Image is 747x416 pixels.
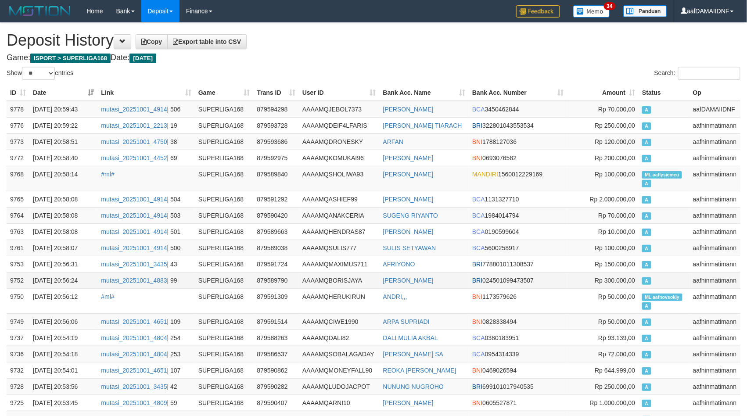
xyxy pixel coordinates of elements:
td: [DATE] 20:58:14 [29,166,97,191]
span: Rp 50.000,00 [598,318,635,325]
h4: Game: Date: [7,54,740,62]
th: Amount: activate to sort column ascending [567,85,639,101]
a: mutasi_20251001_4452 [101,154,167,161]
td: 9725 [7,394,29,411]
td: aafhinmatimann [690,378,740,394]
a: AFRIYONO [383,261,415,268]
td: 879593728 [254,117,299,133]
span: BNI [472,293,482,300]
img: Feedback.jpg [516,5,560,18]
span: [DATE] [129,54,156,63]
a: SUGENG RIYANTO [383,212,438,219]
span: Rp 100.000,00 [595,171,636,178]
a: mutasi_20251001_4914 [101,244,167,251]
span: Approved [642,212,651,220]
span: Manually Linked by aafnovsokly [642,294,682,301]
td: 5600258917 [469,240,567,256]
span: Approved [642,180,651,187]
td: 879588263 [254,330,299,346]
th: Trans ID: activate to sort column ascending [254,85,299,101]
span: BRI [472,277,482,284]
span: Approved [642,384,651,391]
td: | 506 [97,101,194,118]
span: Rp 1.000.000,00 [590,399,636,406]
span: BCA [472,106,485,113]
span: Approved [642,335,651,342]
td: SUPERLIGA168 [195,191,254,207]
a: mutasi_20251001_4914 [101,196,167,203]
a: mutasi_20251001_3435 [101,261,167,268]
span: ISPORT > SUPERLIGA168 [30,54,111,63]
span: MANDIRI [472,171,498,178]
td: | 19 [97,117,194,133]
a: ANDRI,,, [383,293,407,300]
td: | 69 [97,150,194,166]
td: aafhinmatimann [690,223,740,240]
td: AAAAMQASHIEF99 [299,191,380,207]
td: aafhinmatimann [690,166,740,191]
th: Bank Acc. Name: activate to sort column ascending [380,85,469,101]
td: 024501099473507 [469,272,567,288]
td: aafhinmatimann [690,133,740,150]
td: aafhinmatimann [690,240,740,256]
img: panduan.png [623,5,667,17]
td: 9768 [7,166,29,191]
td: | 500 [97,240,194,256]
td: 879586537 [254,346,299,362]
td: AAAAMQHERUKIRUN [299,288,380,313]
td: SUPERLIGA168 [195,272,254,288]
h1: Deposit History [7,32,740,49]
td: AAAAMQSOBALAGADAY [299,346,380,362]
td: 0380183951 [469,330,567,346]
span: Approved [642,351,651,359]
span: Rp 120.000,00 [595,138,636,145]
td: aafhinmatimann [690,150,740,166]
a: [PERSON_NAME] [383,106,434,113]
td: [DATE] 20:59:43 [29,101,97,118]
a: mutasi_20251001_4804 [101,351,167,358]
span: Rp 93.139,00 [598,334,635,341]
td: SUPERLIGA168 [195,240,254,256]
td: | 38 [97,133,194,150]
td: 1984014794 [469,207,567,223]
td: 9776 [7,117,29,133]
span: BRI [472,261,482,268]
td: 9752 [7,272,29,288]
a: SULIS SETYAWAN [383,244,436,251]
td: aafhinmatimann [690,362,740,378]
td: AAAAMQDEIF4LFARIS [299,117,380,133]
a: mutasi_20251001_4804 [101,334,167,341]
td: SUPERLIGA168 [195,150,254,166]
img: MOTION_logo.png [7,4,73,18]
td: 879590420 [254,207,299,223]
td: AAAAMQANAKCERIA [299,207,380,223]
td: 1560012229169 [469,166,567,191]
a: ARFAN [383,138,404,145]
th: Game: activate to sort column ascending [195,85,254,101]
td: 879591514 [254,313,299,330]
td: 0605527871 [469,394,567,411]
td: aafhinmatimann [690,191,740,207]
td: 9750 [7,288,29,313]
td: 9736 [7,346,29,362]
td: 0828338494 [469,313,567,330]
td: 879589790 [254,272,299,288]
td: 3450462844 [469,101,567,118]
span: BNI [472,154,482,161]
td: aafhinmatimann [690,256,740,272]
td: | 99 [97,272,194,288]
span: Rp 100.000,00 [595,244,636,251]
td: 9778 [7,101,29,118]
span: Approved [642,122,651,130]
th: Link: activate to sort column ascending [97,85,194,101]
a: [PERSON_NAME] [383,228,434,235]
span: BCA [472,334,485,341]
a: mutasi_20251001_4651 [101,367,167,374]
td: | 253 [97,346,194,362]
a: #ml# [101,293,114,300]
a: [PERSON_NAME] TIARACH [383,122,462,129]
a: mutasi_20251001_4651 [101,318,167,325]
span: Approved [642,400,651,407]
td: aafhinmatimann [690,346,740,362]
span: Rp 10.000,00 [598,228,635,235]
